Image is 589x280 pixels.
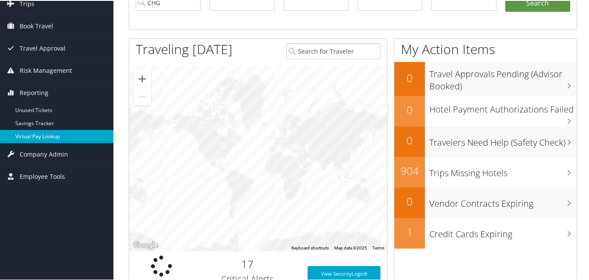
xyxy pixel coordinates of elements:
[20,37,65,58] span: Travel Approval
[20,14,53,36] span: Book Travel
[334,245,367,249] span: Map data ©2025
[20,81,48,103] span: Reporting
[291,244,329,250] button: Keyboard shortcuts
[394,163,425,178] h2: 904
[429,131,577,148] h3: Travelers Need Help (Safety Check)
[429,162,577,178] h3: Trips Missing Hotels
[20,143,68,164] span: Company Admin
[394,132,425,147] h2: 0
[131,239,160,250] img: Google
[394,95,577,126] a: 0Hotel Payment Authorizations Failed
[429,98,577,115] h3: Hotel Payment Authorizations Failed
[20,165,65,187] span: Employee Tools
[394,217,577,248] a: 1Credit Cards Expiring
[429,192,577,209] h3: Vendor Contracts Expiring
[394,39,577,58] h1: My Action Items
[134,69,151,87] button: Zoom in
[394,193,425,208] h2: 0
[20,59,72,81] span: Risk Management
[200,256,294,271] h2: 17
[394,102,425,116] h2: 0
[286,42,380,58] input: Search for Traveler
[429,63,577,92] h3: Travel Approvals Pending (Advisor Booked)
[394,224,425,239] h2: 1
[372,245,384,249] a: Terms (opens in new tab)
[429,223,577,239] h3: Credit Cards Expiring
[134,87,151,105] button: Zoom out
[394,70,425,85] h2: 0
[394,187,577,217] a: 0Vendor Contracts Expiring
[394,126,577,156] a: 0Travelers Need Help (Safety Check)
[136,39,233,58] h1: Traveling [DATE]
[394,156,577,187] a: 904Trips Missing Hotels
[131,239,160,250] a: Open this area in Google Maps (opens a new window)
[394,61,577,95] a: 0Travel Approvals Pending (Advisor Booked)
